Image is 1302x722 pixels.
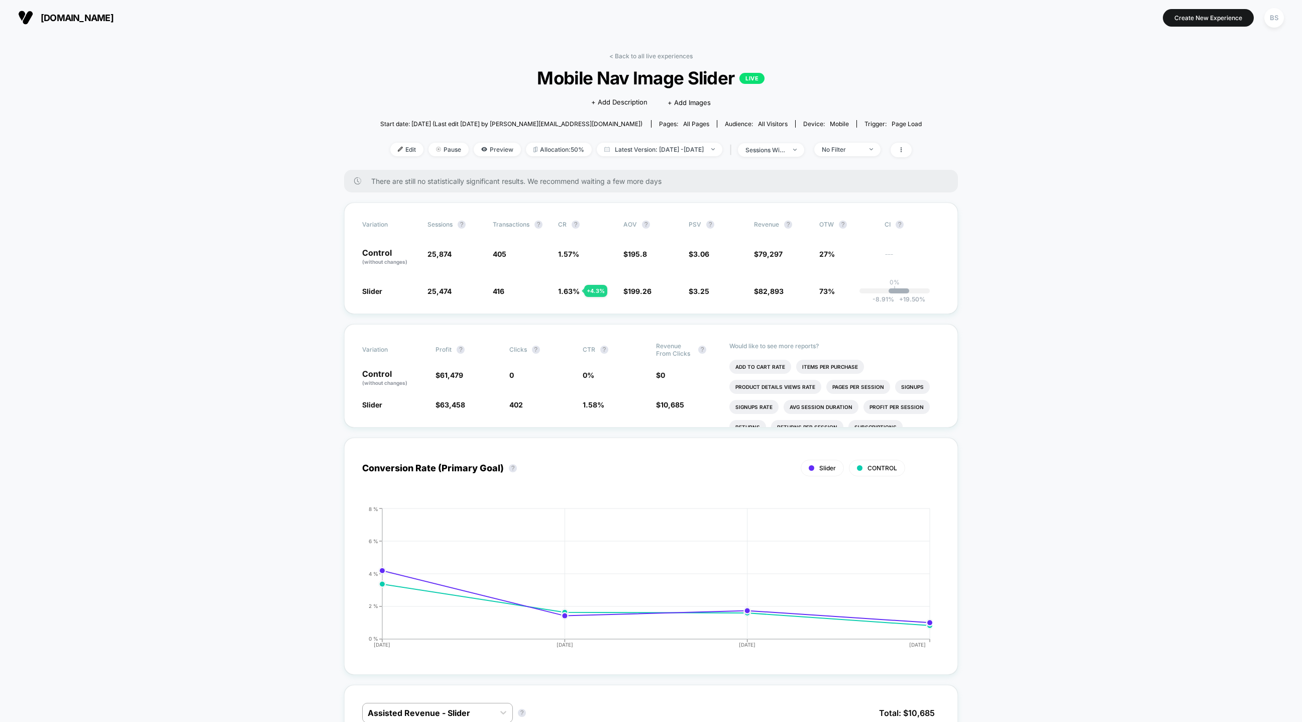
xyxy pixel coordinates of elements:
span: 1.58 % [583,400,604,409]
p: Control [362,370,425,387]
span: Sessions [427,221,453,228]
button: [DOMAIN_NAME] [15,10,117,26]
p: LIVE [739,73,765,84]
div: Trigger: [864,120,922,128]
span: 402 [509,400,523,409]
button: ? [458,221,466,229]
div: No Filter [822,146,862,153]
span: Allocation: 50% [526,143,592,156]
button: ? [457,346,465,354]
span: 405 [493,250,506,258]
span: There are still no statistically significant results. We recommend waiting a few more days [371,177,938,185]
span: $ [436,400,465,409]
span: --- [885,251,940,266]
span: 1.57 % [558,250,579,258]
li: Returns Per Session [771,420,843,434]
span: + Add Images [668,98,711,107]
button: ? [784,221,792,229]
button: ? [600,346,608,354]
span: Latest Version: [DATE] - [DATE] [597,143,722,156]
li: Signups Rate [729,400,779,414]
li: Returns [729,420,766,434]
button: ? [896,221,904,229]
span: 10,685 [661,400,684,409]
tspan: 2 % [369,603,378,609]
button: ? [706,221,714,229]
div: + 4.3 % [584,285,607,297]
span: $ [689,287,709,295]
span: 19.50 % [894,295,925,303]
li: Signups [895,380,930,394]
tspan: 8 % [369,505,378,511]
span: Revenue From Clicks [656,342,693,357]
span: Slider [362,400,382,409]
span: Mobile Nav Image Slider [407,67,895,88]
span: Slider [362,287,382,295]
span: CI [885,221,940,229]
tspan: [DATE] [739,642,755,648]
tspan: 0 % [369,636,378,642]
span: All Visitors [758,120,788,128]
img: edit [398,147,403,152]
span: (without changes) [362,259,407,265]
img: end [711,148,715,150]
button: ? [518,709,526,717]
img: end [870,148,873,150]
tspan: 6 % [369,538,378,544]
button: Create New Experience [1163,9,1254,27]
span: -8.91 % [873,295,894,303]
span: 3.25 [693,287,709,295]
img: rebalance [533,147,537,152]
li: Items Per Purchase [796,360,864,374]
p: | [894,286,896,293]
span: CONTROL [867,464,897,472]
p: Control [362,249,417,266]
span: $ [656,400,684,409]
span: Profit [436,346,452,353]
span: CTR [583,346,595,353]
span: + Add Description [591,97,647,108]
img: end [793,149,797,151]
li: Subscriptions [848,420,903,434]
span: OTW [819,221,875,229]
span: 73% [819,287,835,295]
span: 27% [819,250,835,258]
span: AOV [623,221,637,228]
span: [DOMAIN_NAME] [41,13,114,23]
span: 416 [493,287,504,295]
p: 0% [890,278,900,286]
span: Revenue [754,221,779,228]
span: PSV [689,221,701,228]
img: end [436,147,441,152]
div: Audience: [725,120,788,128]
span: CR [558,221,567,228]
span: Clicks [509,346,527,353]
span: Preview [474,143,521,156]
p: Would like to see more reports? [729,342,940,350]
span: $ [689,250,709,258]
button: ? [839,221,847,229]
span: 195.8 [628,250,647,258]
img: calendar [604,147,610,152]
div: BS [1264,8,1284,28]
span: $ [623,287,652,295]
li: Profit Per Session [863,400,930,414]
button: ? [534,221,542,229]
span: 25,474 [427,287,452,295]
span: 3.06 [693,250,709,258]
div: CONVERSION_RATE [352,506,930,657]
span: 0 [661,371,665,379]
span: $ [656,371,665,379]
span: Variation [362,221,417,229]
span: Transactions [493,221,529,228]
span: 61,479 [440,371,463,379]
tspan: 4 % [369,570,378,576]
span: + [899,295,903,303]
span: Pause [428,143,469,156]
button: ? [532,346,540,354]
span: Page Load [892,120,922,128]
button: ? [698,346,706,354]
span: Edit [390,143,423,156]
span: 0 % [583,371,594,379]
li: Pages Per Session [826,380,890,394]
